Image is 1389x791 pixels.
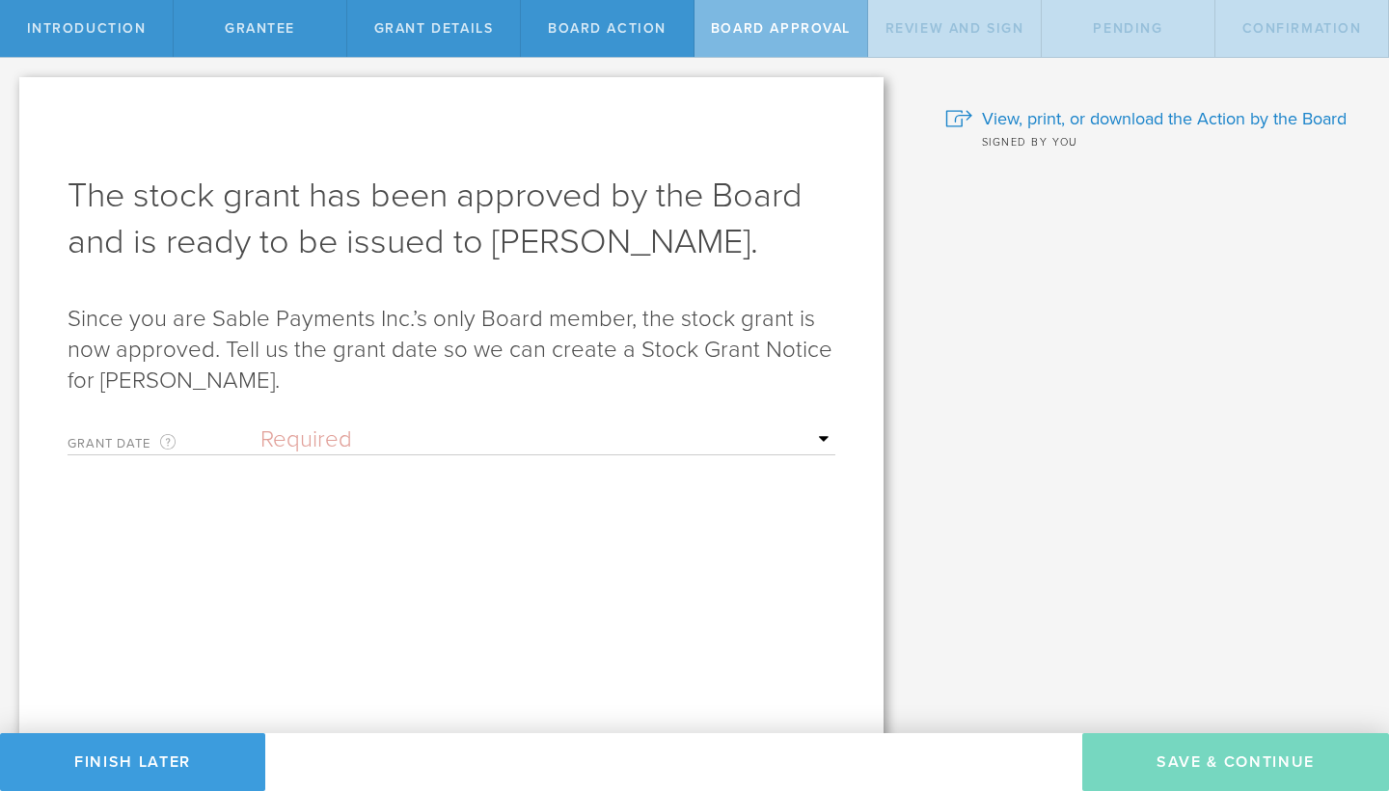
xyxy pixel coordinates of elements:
span: Grant Details [374,20,494,37]
span: Introduction [27,20,147,37]
span: Board Approval [711,20,851,37]
span: Grantee [225,20,295,37]
span: Confirmation [1242,20,1362,37]
p: Since you are Sable Payments Inc.’s only Board member, the stock grant is now approved. Tell us t... [68,304,835,396]
span: View, print, or download the Action by the Board [982,106,1347,131]
button: Save & Continue [1082,733,1389,791]
span: Board Action [548,20,667,37]
span: Pending [1093,20,1162,37]
div: Signed by you [945,131,1360,150]
span: Review and Sign [885,20,1024,37]
label: Grant Date [68,432,260,454]
iframe: Chat Widget [1293,641,1389,733]
h1: The stock grant has been approved by the Board and is ready to be issued to [PERSON_NAME]. [68,173,835,265]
